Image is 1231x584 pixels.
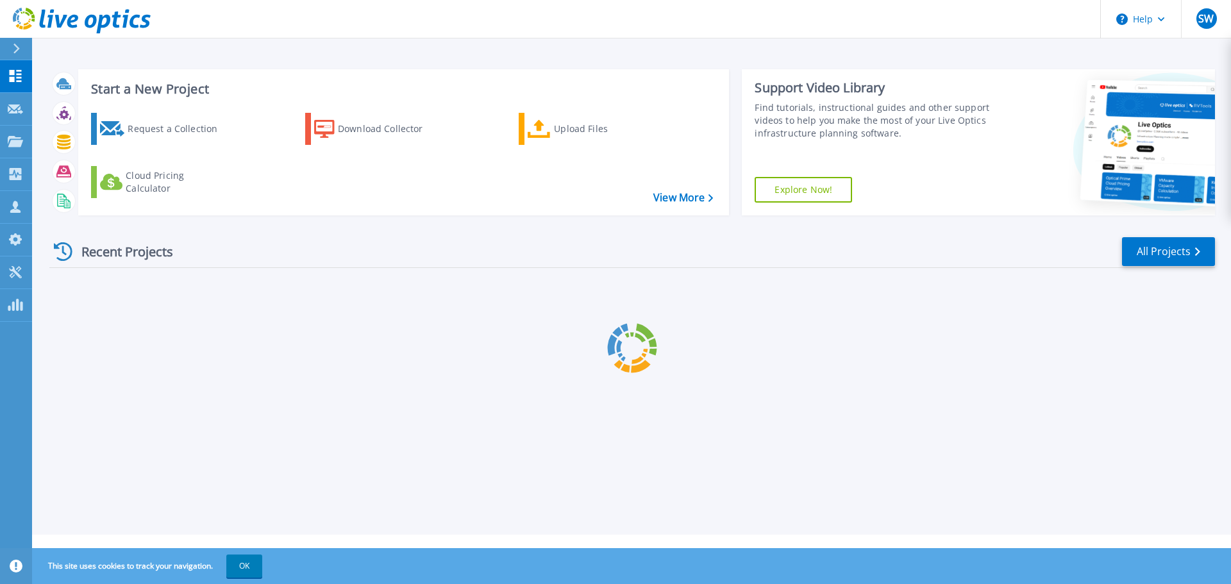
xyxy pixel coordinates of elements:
[653,192,713,204] a: View More
[128,116,230,142] div: Request a Collection
[1122,237,1215,266] a: All Projects
[126,169,228,195] div: Cloud Pricing Calculator
[35,555,262,578] span: This site uses cookies to track your navigation.
[91,82,713,96] h3: Start a New Project
[755,101,996,140] div: Find tutorials, instructional guides and other support videos to help you make the most of your L...
[91,166,234,198] a: Cloud Pricing Calculator
[519,113,662,145] a: Upload Files
[755,177,852,203] a: Explore Now!
[554,116,657,142] div: Upload Files
[338,116,440,142] div: Download Collector
[226,555,262,578] button: OK
[1198,13,1214,24] span: SW
[91,113,234,145] a: Request a Collection
[305,113,448,145] a: Download Collector
[755,79,996,96] div: Support Video Library
[49,236,190,267] div: Recent Projects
